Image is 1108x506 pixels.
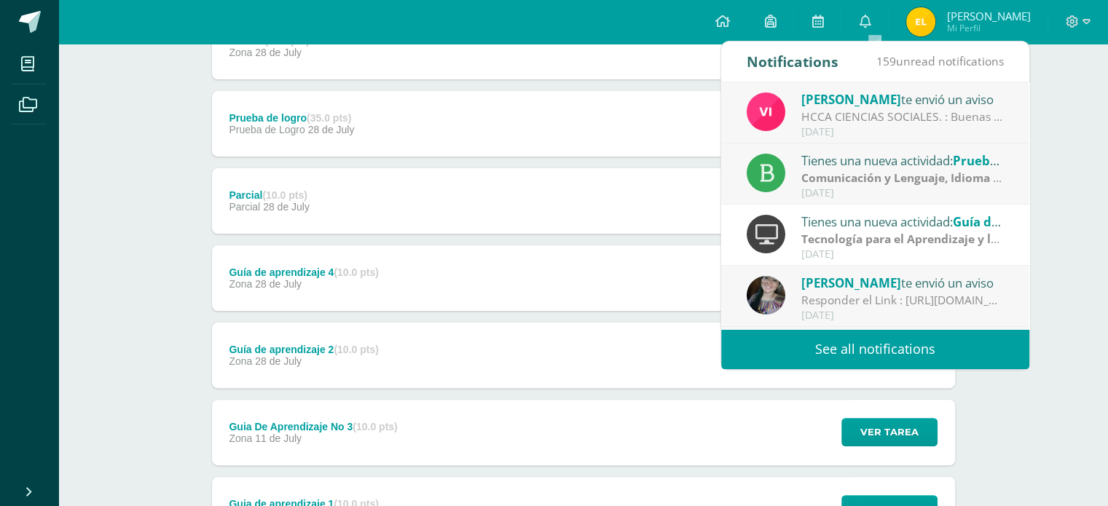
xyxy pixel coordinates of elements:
div: | Zona [801,231,1004,248]
img: 8322e32a4062cfa8b237c59eedf4f548.png [747,276,785,315]
span: Zona [229,278,252,290]
span: Mi Perfil [946,22,1030,34]
span: Prueba de logro [953,152,1049,169]
div: Notifications [747,41,838,82]
span: 28 de July [255,355,302,367]
div: HCCA CIENCIAS SOCIALES. : Buenas tardes a todos, un gusto saludarles. Por este medio envió la HCC... [801,108,1004,125]
div: [DATE] [801,248,1004,261]
div: Tienes una nueva actividad: [801,212,1004,231]
img: bd6d0aa147d20350c4821b7c643124fa.png [747,92,785,131]
span: 28 de July [263,201,310,213]
span: Guía de aprendizaje 1 [953,213,1084,230]
div: Guía de aprendizaje 2 [229,344,378,355]
strong: (10.0 pts) [334,344,378,355]
div: Guia De Aprendizaje No 3 [229,421,397,432]
span: 28 de July [255,278,302,290]
div: Guía de aprendizaje 4 [229,266,378,278]
div: te envió un aviso [801,90,1004,108]
div: [DATE] [801,126,1004,138]
div: Responder el Link : https://docs.google.com/forms/d/e/1FAIpQLSfPg4adbHcA6-r0p7ffqs3l-vo2eKdyjtTar... [801,292,1004,309]
div: | Prueba de Logro [801,170,1004,186]
div: Prueba de logro [229,112,354,124]
div: te envió un aviso [801,273,1004,292]
span: [PERSON_NAME] [801,274,901,291]
span: Zona [229,47,252,58]
span: [PERSON_NAME] [801,91,901,108]
a: See all notifications [721,329,1029,369]
strong: (10.0 pts) [353,421,397,432]
span: Zona [229,355,252,367]
strong: Comunicación y Lenguaje, Idioma Español [801,170,1037,186]
img: 5e2cd4cd3dda3d6388df45b6c29225db.png [906,7,935,36]
span: Zona [229,432,252,444]
div: [DATE] [801,309,1004,322]
span: 159 [876,53,896,69]
button: Ver tarea [841,418,938,446]
span: 28 de July [255,47,302,58]
span: 11 de July [255,432,302,444]
span: unread notifications [876,53,1004,69]
strong: (10.0 pts) [334,266,378,278]
span: Ver tarea [860,419,919,446]
span: Prueba de Logro [229,124,304,135]
div: Tienes una nueva actividad: [801,151,1004,170]
span: [PERSON_NAME] [946,9,1030,23]
div: [DATE] [801,187,1004,199]
div: Parcial [229,189,310,201]
strong: (10.0 pts) [262,189,307,201]
span: 28 de July [308,124,355,135]
span: Parcial [229,201,260,213]
strong: (35.0 pts) [307,112,351,124]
